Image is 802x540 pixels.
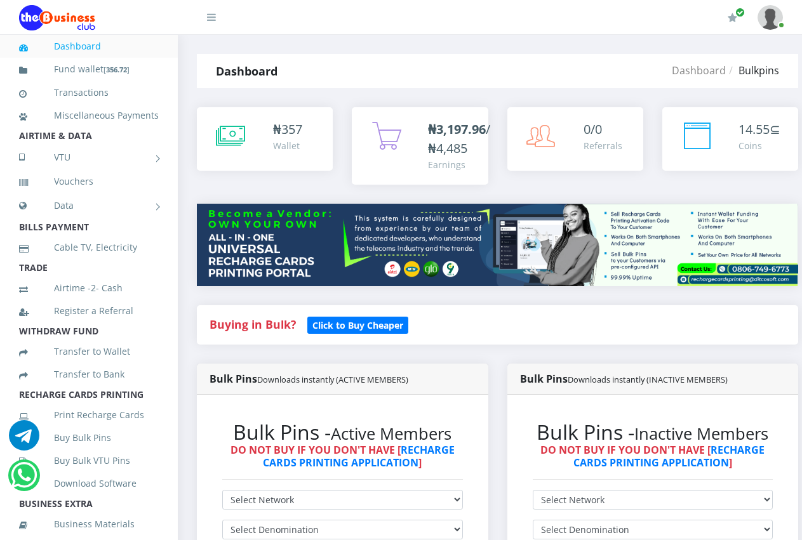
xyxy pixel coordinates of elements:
strong: DO NOT BUY IF YOU DON'T HAVE [ ] [231,443,455,469]
a: VTU [19,142,159,173]
div: Referrals [584,139,622,152]
strong: Dashboard [216,63,277,79]
span: 14.55 [739,121,770,138]
a: Fund wallet[356.72] [19,55,159,84]
a: Airtime -2- Cash [19,273,159,303]
a: RECHARGE CARDS PRINTING APPLICATION [573,443,765,469]
a: Transfer to Bank [19,360,159,389]
h2: Bulk Pins - [533,420,773,444]
img: multitenant_rcp.png [197,204,798,286]
div: Wallet [273,139,302,152]
i: Renew/Upgrade Subscription [728,13,737,23]
span: 0/0 [584,121,602,138]
small: Downloads instantly (INACTIVE MEMBERS) [568,374,728,385]
span: /₦4,485 [428,121,490,157]
a: Dashboard [19,32,159,61]
b: Click to Buy Cheaper [312,319,403,331]
strong: DO NOT BUY IF YOU DON'T HAVE [ ] [540,443,765,469]
a: Miscellaneous Payments [19,101,159,130]
span: Renew/Upgrade Subscription [735,8,745,17]
a: Download Software [19,469,159,498]
b: 356.72 [106,65,127,74]
a: Transactions [19,78,159,107]
a: Click to Buy Cheaper [307,317,408,332]
small: Downloads instantly (ACTIVE MEMBERS) [257,374,408,385]
a: ₦357 Wallet [197,107,333,171]
a: Cable TV, Electricity [19,233,159,262]
a: Buy Bulk VTU Pins [19,446,159,475]
div: ₦ [273,120,302,139]
small: Active Members [331,423,451,445]
a: Data [19,190,159,221]
a: Chat for support [11,470,37,491]
a: Register a Referral [19,296,159,326]
a: Business Materials [19,510,159,539]
a: Vouchers [19,167,159,196]
h2: Bulk Pins - [222,420,463,444]
strong: Buying in Bulk? [210,317,296,332]
a: 0/0 Referrals [507,107,643,171]
a: ₦3,197.96/₦4,485 Earnings [352,107,488,185]
a: Transfer to Wallet [19,337,159,366]
small: [ ] [104,65,130,74]
span: 357 [281,121,302,138]
small: Inactive Members [634,423,768,445]
li: Bulkpins [726,63,779,78]
strong: Bulk Pins [520,372,728,386]
a: Dashboard [672,63,726,77]
b: ₦3,197.96 [428,121,486,138]
a: Buy Bulk Pins [19,423,159,452]
a: Print Recharge Cards [19,400,159,430]
div: Earnings [428,158,490,171]
strong: Bulk Pins [210,372,408,386]
a: RECHARGE CARDS PRINTING APPLICATION [263,443,455,469]
img: Logo [19,5,95,30]
div: Coins [739,139,780,152]
div: ⊆ [739,120,780,139]
img: User [758,5,783,30]
a: Chat for support [9,430,39,451]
